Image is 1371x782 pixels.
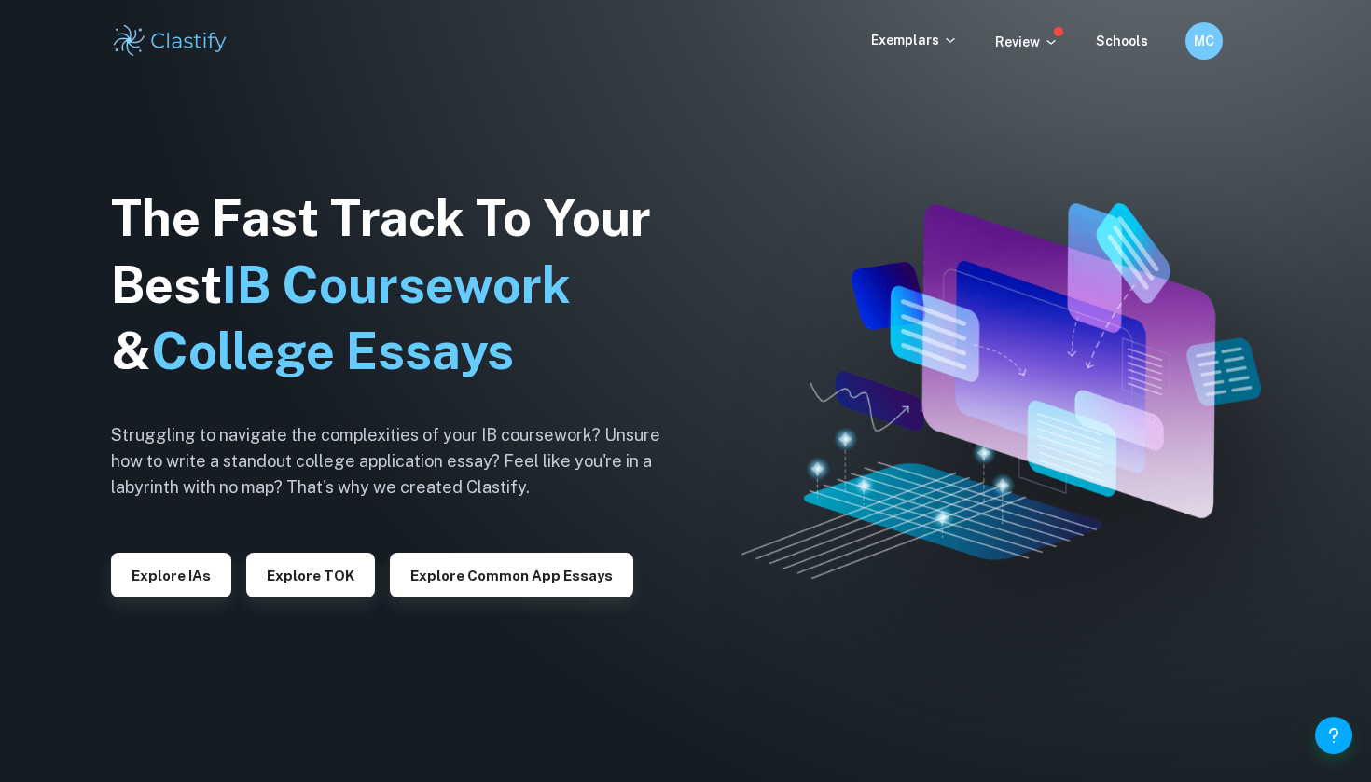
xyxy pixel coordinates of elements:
[871,30,958,50] p: Exemplars
[995,32,1059,52] p: Review
[111,422,689,501] h6: Struggling to navigate the complexities of your IB coursework? Unsure how to write a standout col...
[151,322,514,380] span: College Essays
[1096,34,1148,48] a: Schools
[1194,31,1215,51] h6: MC
[111,566,231,583] a: Explore IAs
[390,566,633,583] a: Explore Common App essays
[246,566,375,583] a: Explore TOK
[1185,22,1223,60] button: MC
[111,185,689,386] h1: The Fast Track To Your Best &
[390,553,633,597] button: Explore Common App essays
[222,255,571,314] span: IB Coursework
[1315,717,1352,754] button: Help and Feedback
[741,203,1261,579] img: Clastify hero
[111,22,229,60] img: Clastify logo
[246,553,375,597] button: Explore TOK
[111,553,231,597] button: Explore IAs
